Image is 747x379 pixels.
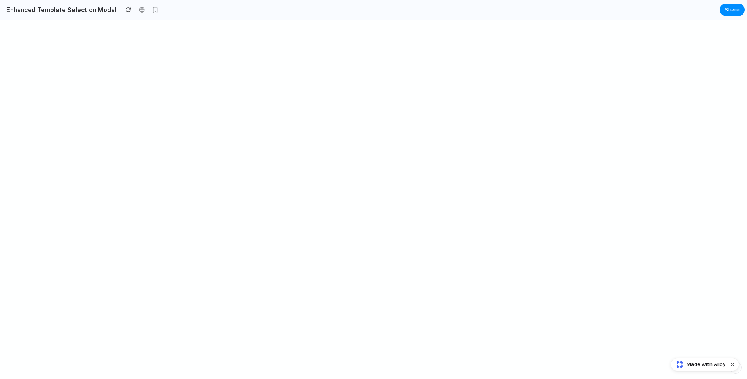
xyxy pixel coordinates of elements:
button: Share [720,4,745,16]
a: Made with Alloy [671,361,726,368]
span: Share [725,6,740,14]
button: Dismiss watermark [728,360,737,369]
h2: Enhanced Template Selection Modal [3,5,116,15]
span: Made with Alloy [687,361,725,368]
